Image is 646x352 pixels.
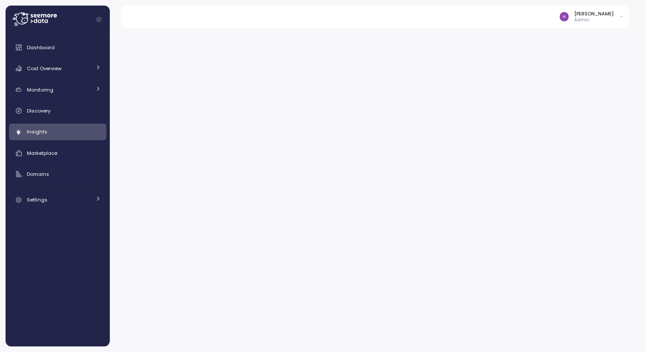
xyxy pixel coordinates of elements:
[27,171,49,177] span: Domains
[9,102,106,119] a: Discovery
[9,166,106,183] a: Domains
[94,16,104,23] button: Collapse navigation
[574,17,614,23] p: Admin
[27,86,53,93] span: Monitoring
[27,150,57,157] span: Marketplace
[574,10,614,17] div: [PERSON_NAME]
[9,39,106,56] a: Dashboard
[9,60,106,77] a: Cost Overview
[9,124,106,141] a: Insights
[9,81,106,98] a: Monitoring
[9,145,106,162] a: Marketplace
[9,191,106,208] a: Settings
[27,107,50,114] span: Discovery
[27,44,55,51] span: Dashboard
[560,12,569,21] img: aa5bc15c2af7a8687bb201f861f8e68b
[27,196,47,203] span: Settings
[27,128,47,135] span: Insights
[27,65,62,72] span: Cost Overview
